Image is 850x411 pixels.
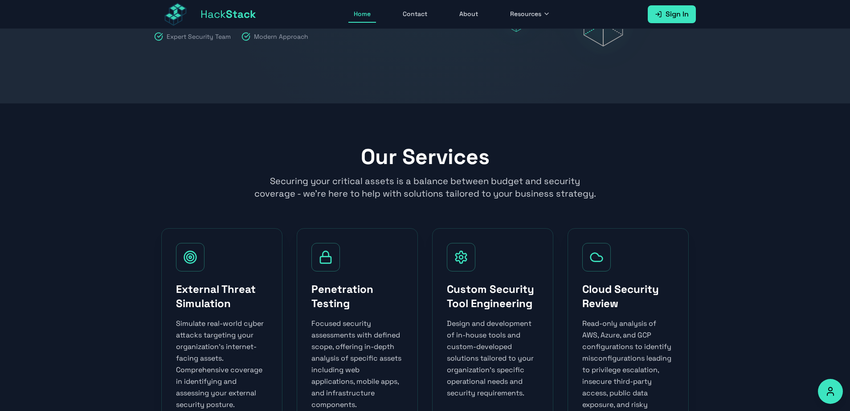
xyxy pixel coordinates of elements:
h3: Cloud Security Review [582,282,674,311]
span: Hack [200,7,256,21]
a: Home [348,6,376,23]
p: Design and development of in-house tools and custom-developed solutions tailored to your organiza... [447,318,539,399]
div: Modern Approach [241,32,308,41]
div: Expert Security Team [154,32,231,41]
h3: Penetration Testing [311,282,403,311]
h3: Custom Security Tool Engineering [447,282,539,311]
h2: Our Services [154,146,696,168]
p: Focused security assessments with defined scope, offering in-depth analysis of specific assets in... [311,318,403,411]
p: Simulate real-world cyber attacks targeting your organization's internet-facing assets. Comprehen... [176,318,268,411]
button: Accessibility Options [818,379,843,404]
a: About [454,6,483,23]
span: Resources [510,9,541,18]
a: Sign In [648,5,696,23]
h3: External Threat Simulation [176,282,268,311]
span: Sign In [666,9,689,20]
button: Resources [505,6,556,23]
p: Securing your critical assets is a balance between budget and security coverage - we're here to h... [254,175,596,200]
span: Stack [226,7,256,21]
a: Contact [397,6,433,23]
